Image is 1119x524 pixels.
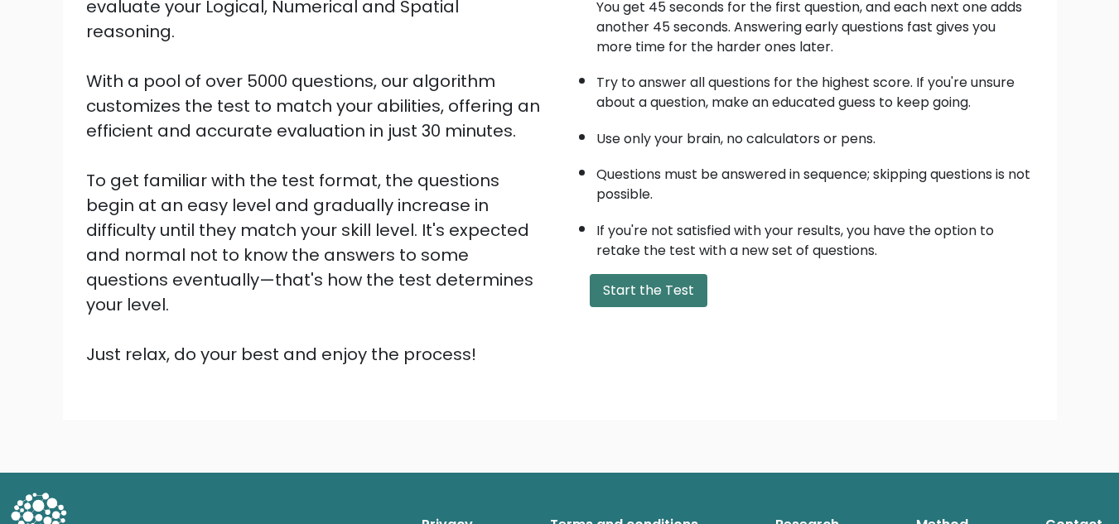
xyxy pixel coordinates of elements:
[596,121,1034,149] li: Use only your brain, no calculators or pens.
[596,65,1034,113] li: Try to answer all questions for the highest score. If you're unsure about a question, make an edu...
[596,156,1034,204] li: Questions must be answered in sequence; skipping questions is not possible.
[596,213,1034,261] li: If you're not satisfied with your results, you have the option to retake the test with a new set ...
[590,274,707,307] button: Start the Test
